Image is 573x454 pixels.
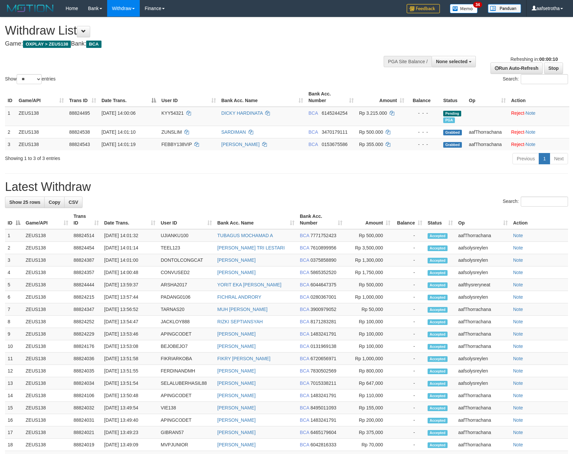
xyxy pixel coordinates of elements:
td: aafsolysreylen [456,353,510,365]
td: [DATE] 13:51:55 [101,365,158,377]
span: BCA [300,393,309,398]
td: aafsolysreylen [456,377,510,389]
span: Marked by aafsolysreylen [443,117,455,123]
td: ZEUS138 [23,353,71,365]
td: 14 [5,389,23,402]
span: Accepted [428,233,448,239]
span: Accepted [428,381,448,386]
span: BCA [308,142,318,147]
a: Note [513,257,523,263]
td: TARNAS20 [158,303,215,316]
a: Note [513,442,523,447]
input: Search: [521,197,568,207]
img: MOTION_logo.png [5,3,56,13]
td: [DATE] 13:53:46 [101,328,158,340]
td: [DATE] 13:56:52 [101,303,158,316]
th: Bank Acc. Name: activate to sort column ascending [219,88,306,107]
span: [DATE] 14:00:06 [101,110,135,116]
span: BCA [308,129,318,135]
th: User ID: activate to sort column ascending [159,88,219,107]
th: User ID: activate to sort column ascending [158,210,215,229]
td: aafsolysreylen [456,242,510,254]
td: APINGCODET [158,328,215,340]
span: Accepted [428,270,448,276]
td: ZEUS138 [23,377,71,389]
a: [PERSON_NAME] [217,417,256,423]
th: Date Trans.: activate to sort column ascending [101,210,158,229]
td: - [393,340,425,353]
span: BCA [308,110,318,116]
th: Op: activate to sort column ascending [456,210,510,229]
span: BCA [300,294,309,300]
a: Note [513,344,523,349]
td: 88824035 [71,365,101,377]
span: Rp 3.215.000 [359,110,387,116]
td: [DATE] 14:01:14 [101,242,158,254]
td: 2 [5,126,16,138]
th: Status: activate to sort column ascending [425,210,456,229]
td: [DATE] 13:57:44 [101,291,158,303]
span: Copy 1483241791 to clipboard [310,331,336,337]
div: Showing 1 to 3 of 3 entries [5,152,234,162]
span: Copy 8171283281 to clipboard [310,319,336,324]
a: Reject [511,110,524,116]
td: - [393,377,425,389]
select: Showentries [17,74,42,84]
td: aafThorrachana [456,402,510,414]
a: [PERSON_NAME] [217,393,256,398]
td: 12 [5,365,23,377]
a: DICKY HARDINATA [221,110,263,116]
a: [PERSON_NAME] [217,380,256,386]
a: SARDIMAN [221,129,246,135]
td: ZEUS138 [23,242,71,254]
span: Grabbed [443,130,462,135]
span: 88824495 [69,110,90,116]
span: Copy 0280367001 to clipboard [310,294,336,300]
span: Copy 3470179111 to clipboard [322,129,348,135]
th: Action [508,88,569,107]
td: · [508,107,569,126]
td: - [393,402,425,414]
span: [DATE] 14:01:19 [101,142,135,147]
a: 1 [539,153,550,164]
td: 88824036 [71,353,101,365]
span: 88824543 [69,142,90,147]
span: Accepted [428,295,448,300]
td: 88824176 [71,340,101,353]
td: - [393,316,425,328]
td: Rp 100,000 [345,328,393,340]
td: ZEUS138 [23,279,71,291]
a: Reject [511,142,524,147]
td: FIKRIARKOBA [158,353,215,365]
span: Copy 7830502569 to clipboard [310,368,336,374]
td: [DATE] 13:51:54 [101,377,158,389]
th: Amount: activate to sort column ascending [356,88,407,107]
span: Accepted [428,356,448,362]
input: Search: [521,74,568,84]
a: Note [526,129,536,135]
span: CSV [69,200,78,205]
td: ZEUS138 [23,303,71,316]
td: 6 [5,291,23,303]
td: 88824454 [71,242,101,254]
a: FICHRAL ANDRORY [217,294,261,300]
td: 9 [5,328,23,340]
td: ZEUS138 [23,328,71,340]
td: aafsolysreylen [456,291,510,303]
th: Status [441,88,466,107]
span: Accepted [428,332,448,337]
td: Rp 1,000,000 [345,291,393,303]
th: Bank Acc. Number: activate to sort column ascending [297,210,345,229]
h4: Game: Bank: [5,41,375,47]
td: aafsolysreylen [456,266,510,279]
span: Copy 0153675586 to clipboard [322,142,348,147]
span: Copy 0375858890 to clipboard [310,257,336,263]
a: Previous [512,153,539,164]
a: [PERSON_NAME] [217,405,256,410]
a: Note [513,368,523,374]
a: [PERSON_NAME] [221,142,260,147]
td: Rp 50,000 [345,303,393,316]
td: Rp 500,000 [345,279,393,291]
a: CSV [64,197,83,208]
th: Balance: activate to sort column ascending [393,210,425,229]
